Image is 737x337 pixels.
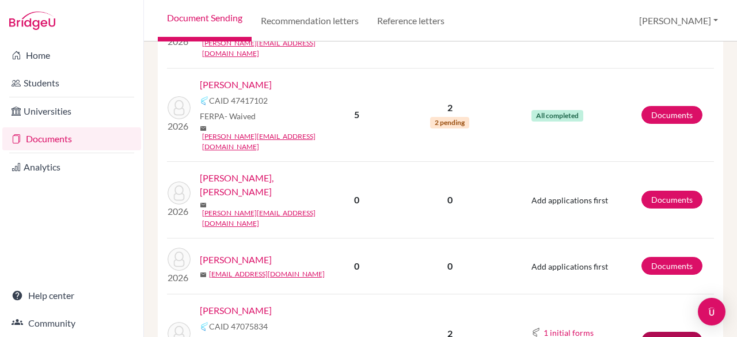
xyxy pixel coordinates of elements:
a: Help center [2,284,141,307]
span: Add applications first [531,195,608,205]
p: 2026 [168,205,191,218]
img: Common App logo [531,328,541,337]
a: Documents [641,257,702,275]
img: Vanuxem, Sacha [168,248,191,271]
div: Open Intercom Messenger [698,298,725,325]
a: Documents [641,106,702,124]
img: Common App logo [200,96,209,105]
a: [EMAIL_ADDRESS][DOMAIN_NAME] [209,269,325,279]
img: Bridge-U [9,12,55,30]
span: All completed [531,110,583,122]
span: 2 pending [430,117,469,128]
span: FERPA [200,110,256,122]
a: [PERSON_NAME] [200,304,272,317]
p: 0 [397,193,503,207]
a: Documents [2,127,141,150]
p: 2 [397,101,503,115]
a: [PERSON_NAME][EMAIL_ADDRESS][DOMAIN_NAME] [202,131,326,152]
span: mail [200,125,207,132]
span: - Waived [225,111,256,121]
img: Sheldon, Kai [168,96,191,119]
p: 2026 [168,119,191,133]
span: CAID 47075834 [209,320,268,332]
button: [PERSON_NAME] [634,10,723,32]
a: [PERSON_NAME][EMAIL_ADDRESS][DOMAIN_NAME] [202,208,326,229]
span: mail [200,202,207,209]
p: 0 [397,259,503,273]
a: [PERSON_NAME] [200,78,272,92]
p: 2026 [168,35,191,48]
span: mail [200,271,207,278]
a: Universities [2,100,141,123]
span: Add applications first [531,262,608,271]
a: [PERSON_NAME], [PERSON_NAME] [200,171,326,199]
a: [PERSON_NAME] [200,253,272,267]
a: Analytics [2,156,141,179]
b: 0 [354,260,359,271]
img: Thompson, Keillor [168,181,191,205]
a: Documents [641,191,702,209]
span: CAID 47417102 [209,94,268,107]
b: 0 [354,194,359,205]
a: Home [2,44,141,67]
img: Common App logo [200,322,209,331]
b: 5 [354,109,359,120]
a: Students [2,71,141,94]
p: 2026 [168,271,191,285]
a: [PERSON_NAME][EMAIL_ADDRESS][DOMAIN_NAME] [202,38,326,59]
a: Community [2,312,141,335]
